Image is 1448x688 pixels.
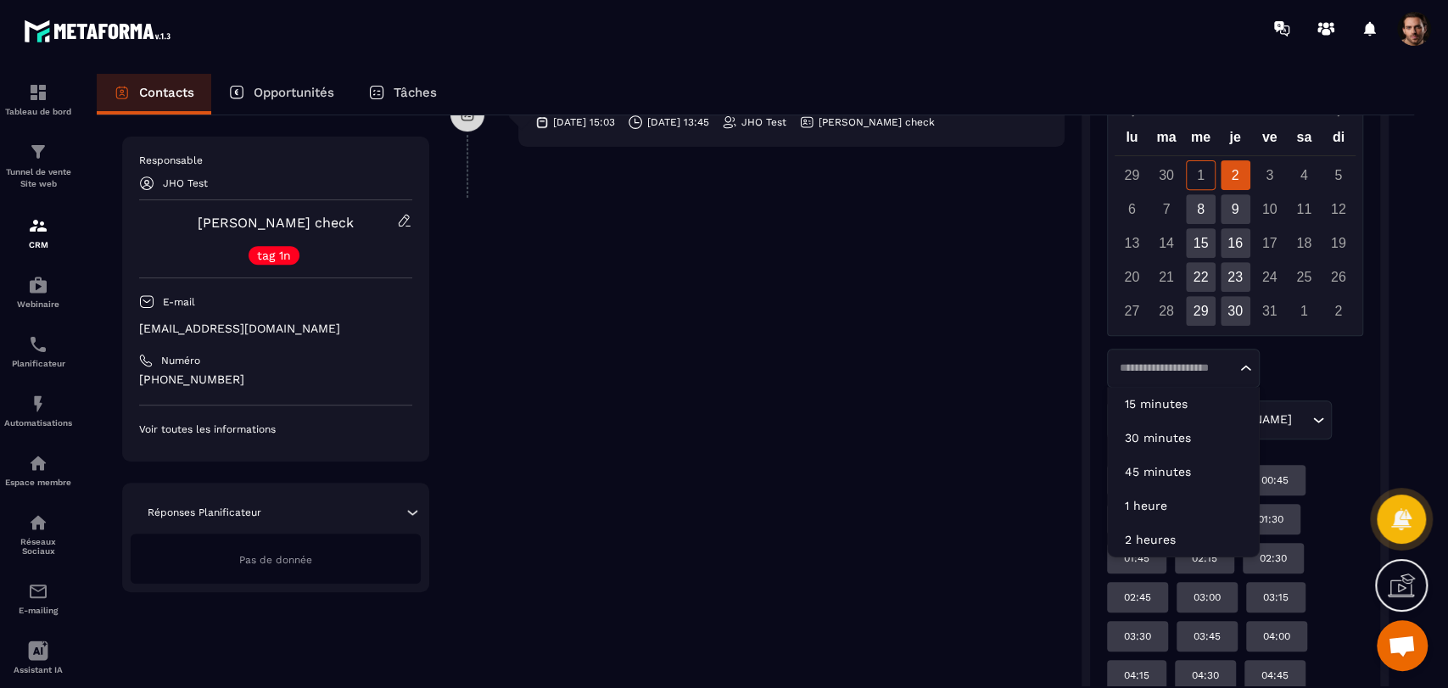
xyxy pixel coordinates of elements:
[1114,411,1295,429] span: (GMT+07:00) [PERSON_NAME]
[24,15,176,47] img: logo
[1323,228,1353,258] div: 19
[239,554,312,566] span: Pas de donnée
[4,440,72,500] a: automationsautomationsEspace membre
[4,568,72,628] a: emailemailE-mailing
[1194,629,1221,643] p: 03:45
[4,628,72,687] a: Assistant IA
[1117,194,1147,224] div: 6
[1323,160,1353,190] div: 5
[257,249,291,261] p: tag 1n
[4,166,72,190] p: Tunnel de vente Site web
[1263,629,1290,643] p: 04:00
[139,154,412,167] p: Responsable
[4,478,72,487] p: Espace membre
[1221,296,1250,326] div: 30
[1117,160,1147,190] div: 29
[1151,194,1181,224] div: 7
[28,215,48,236] img: formation
[161,354,200,367] p: Numéro
[1323,296,1353,326] div: 2
[647,115,709,129] p: [DATE] 13:45
[1151,160,1181,190] div: 30
[1186,296,1216,326] div: 29
[1124,668,1149,682] p: 04:15
[819,115,935,129] p: [PERSON_NAME] check
[1151,296,1181,326] div: 28
[1107,400,1332,439] div: Search for option
[1287,126,1322,155] div: sa
[1289,194,1319,224] div: 11
[198,215,354,231] a: [PERSON_NAME] check
[1255,160,1284,190] div: 3
[1192,473,1219,487] p: 00:30
[1261,668,1289,682] p: 04:45
[28,275,48,295] img: automations
[1255,194,1284,224] div: 10
[28,394,48,414] img: automations
[4,322,72,381] a: schedulerschedulerPlanificateur
[1261,473,1289,487] p: 00:45
[1263,590,1289,604] p: 03:15
[1186,194,1216,224] div: 8
[4,299,72,309] p: Webinaire
[1186,228,1216,258] div: 15
[4,381,72,440] a: automationsautomationsAutomatisations
[1183,126,1218,155] div: me
[163,295,195,309] p: E-mail
[1258,512,1283,526] p: 01:30
[1107,349,1260,388] div: Search for option
[4,240,72,249] p: CRM
[1221,194,1250,224] div: 9
[4,418,72,428] p: Automatisations
[1321,126,1356,155] div: di
[4,262,72,322] a: automationsautomationsWebinaire
[28,453,48,473] img: automations
[1255,296,1284,326] div: 31
[1124,512,1149,526] p: 01:00
[4,70,72,129] a: formationformationTableau de bord
[148,506,261,519] p: Réponses Planificateur
[1289,296,1319,326] div: 1
[139,321,412,337] p: [EMAIL_ADDRESS][DOMAIN_NAME]
[1117,262,1147,292] div: 20
[1289,228,1319,258] div: 18
[1377,620,1428,671] div: Mở cuộc trò chuyện
[4,129,72,203] a: formationformationTunnel de vente Site web
[1124,629,1151,643] p: 03:30
[4,203,72,262] a: formationformationCRM
[1260,551,1287,565] p: 02:30
[28,334,48,355] img: scheduler
[1124,551,1149,565] p: 01:45
[1186,262,1216,292] div: 22
[254,85,334,100] p: Opportunités
[4,665,72,674] p: Assistant IA
[1221,160,1250,190] div: 2
[139,372,412,388] p: [PHONE_NUMBER]
[1151,228,1181,258] div: 14
[351,74,454,115] a: Tâches
[1192,551,1217,565] p: 02:15
[4,359,72,368] p: Planificateur
[211,74,351,115] a: Opportunités
[1124,590,1151,604] p: 02:45
[28,581,48,601] img: email
[4,107,72,116] p: Tableau de bord
[1117,228,1147,258] div: 13
[1295,411,1308,429] input: Search for option
[1115,126,1149,155] div: lu
[394,85,437,100] p: Tâches
[1221,228,1250,258] div: 16
[139,85,194,100] p: Contacts
[28,142,48,162] img: formation
[1117,296,1147,326] div: 27
[1323,262,1353,292] div: 26
[1114,360,1236,377] input: Search for option
[1124,473,1149,487] p: 00:15
[1115,126,1356,326] div: Calendar wrapper
[139,422,412,436] p: Voir toutes les informations
[1192,668,1219,682] p: 04:30
[1149,126,1184,155] div: ma
[163,177,208,189] p: JHO Test
[4,537,72,556] p: Réseaux Sociaux
[28,82,48,103] img: formation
